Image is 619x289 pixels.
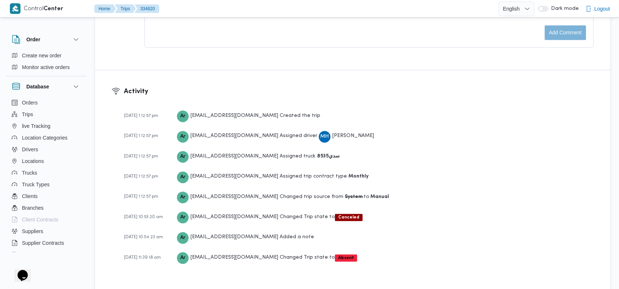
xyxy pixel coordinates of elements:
button: Supplier Contracts [9,237,83,249]
div: Muhammad Hassan Muhammad Ahmad [319,131,331,142]
div: Asmaa.ragab@illa.com.eg [177,151,189,163]
button: live Tracking [9,120,83,132]
div: Database [6,97,86,255]
b: Center [44,6,64,12]
div: Changed Trip state to [177,210,363,223]
b: System [345,194,364,199]
div: Asmaa.ragab@illa.com.eg [177,131,189,142]
div: Asmaa.ragab@illa.com.eg [177,252,189,264]
span: Orders [22,98,38,107]
div: Order [6,50,86,76]
button: Create new order [9,50,83,61]
span: Truck Types [22,180,49,189]
span: [EMAIL_ADDRESS][DOMAIN_NAME] [190,113,278,118]
div: Assigned trip contract type [177,170,369,183]
iframe: chat widget [7,260,31,282]
span: [EMAIL_ADDRESS][DOMAIN_NAME] [190,194,278,199]
button: Logout [583,1,613,16]
button: Devices [9,249,83,261]
b: Monthly [348,174,369,179]
button: 334620 [135,4,159,13]
span: [EMAIL_ADDRESS][DOMAIN_NAME] [190,154,278,159]
div: Asmaa.ragab@illa.com.eg [177,212,189,223]
span: Branches [22,204,44,212]
button: Clients [9,190,83,202]
span: [EMAIL_ADDRESS][DOMAIN_NAME] [190,174,278,179]
span: Dark mode [548,6,579,12]
span: [DATE] 1:12:57 pm [124,154,158,159]
span: [PERSON_NAME] [332,133,374,138]
div: Changed trip source from to [177,190,389,203]
button: Add comment [545,25,586,40]
button: Order [12,35,80,44]
h3: Order [26,35,40,44]
button: Trips [9,109,83,120]
span: Location Categories [22,133,68,142]
span: [DATE] 10:54:23 am [124,235,163,239]
button: Branches [9,202,83,214]
button: Database [12,82,80,91]
b: Manual [369,194,389,199]
span: [DATE] 1:12:57 pm [124,174,158,179]
span: [EMAIL_ADDRESS][DOMAIN_NAME] [190,235,278,239]
span: [DATE] 10:53:20 am [124,215,163,219]
div: Asmaa.ragab@illa.com.eg [177,171,189,183]
img: X8yXhbKr1z7QwAAAABJRU5ErkJggg== [10,3,20,14]
div: Assigned truck [177,150,340,163]
div: Changed Trip state to [177,251,357,264]
span: Ar [180,232,185,244]
button: Home [94,4,116,13]
button: Trucks [9,167,83,179]
span: Ar [180,191,185,203]
div: Asmaa.ragab@illa.com.eg [177,191,189,203]
button: Locations [9,155,83,167]
div: Created the trip [177,109,320,122]
b: سدي8535 [317,154,340,159]
span: [DATE] 1:12:57 pm [124,114,158,118]
span: [DATE] 1:12:57 pm [124,134,158,138]
span: [EMAIL_ADDRESS][DOMAIN_NAME] [190,214,278,219]
span: Ar [180,131,185,142]
span: [EMAIL_ADDRESS][DOMAIN_NAME] [190,255,278,260]
span: [DATE] 11:39:18 am [124,255,161,260]
div: Asmaa.ragab@illa.com.eg [177,232,189,244]
span: Absent [335,254,357,262]
span: Drivers [22,145,38,154]
span: Ar [180,212,185,223]
h3: Activity [124,87,594,96]
button: Location Categories [9,132,83,144]
span: Logout [595,4,610,13]
button: Suppliers [9,225,83,237]
button: Orders [9,97,83,109]
span: Ar [180,151,185,163]
span: MH [321,131,329,142]
span: Clients [22,192,38,201]
span: [EMAIL_ADDRESS][DOMAIN_NAME] [190,133,278,138]
span: Supplier Contracts [22,239,64,247]
span: Monitor active orders [22,63,70,72]
span: Client Contracts [22,215,58,224]
span: live Tracking [22,122,50,130]
span: Locations [22,157,44,166]
span: Ar [180,171,185,183]
div: Assigned driver [177,129,374,142]
span: Trucks [22,168,37,177]
span: Add comment [549,28,582,37]
span: [DATE] 1:12:57 pm [124,194,158,199]
button: Monitor active orders [9,61,83,73]
button: Trips [115,4,136,13]
button: Truck Types [9,179,83,190]
div: Added a note [177,231,314,243]
button: Drivers [9,144,83,155]
h3: Database [26,82,49,91]
b: Absent [338,256,354,260]
button: Client Contracts [9,214,83,225]
span: Ar [180,252,185,264]
span: Suppliers [22,227,43,236]
span: Ar [180,110,185,122]
span: Devices [22,250,40,259]
span: Create new order [22,51,61,60]
b: Canceled [338,215,359,220]
span: Trips [22,110,33,119]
